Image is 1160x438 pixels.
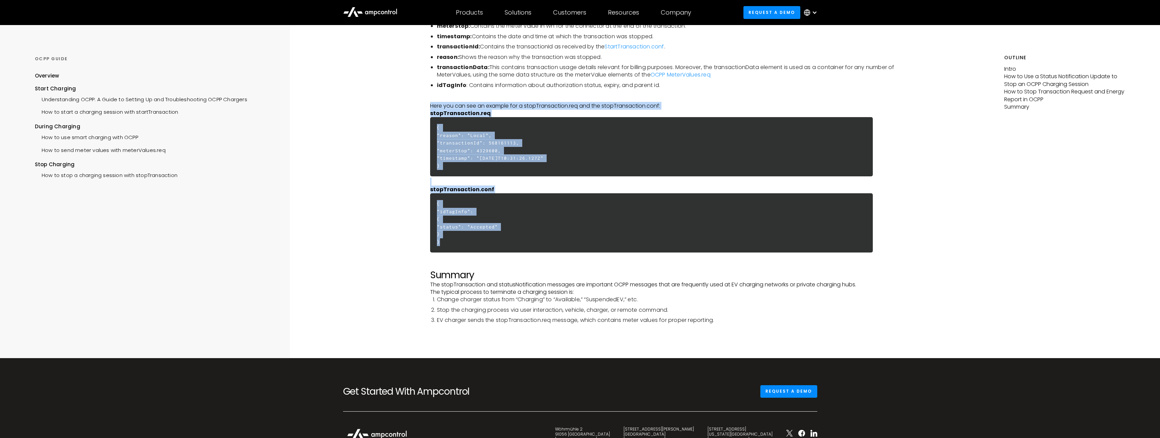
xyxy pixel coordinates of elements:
p: Here you can see an example for a stopTransaction.req and the stopTransaction.conf: [430,102,922,110]
strong: meterStop: [437,22,470,30]
li: Contains the transactionId as received by the . [437,43,922,50]
strong: idTagInfo [437,81,467,89]
a: How to send meter values with meterValues.req [35,143,166,156]
h5: Outline [1004,54,1125,61]
div: Customers [553,9,586,16]
p: The stopTransaction and statusNotification messages are important OCPP messages that are frequent... [430,281,922,288]
a: How to use smart charging with OCPP [35,130,138,143]
div: Solutions [505,9,531,16]
p: ‍ [430,178,922,185]
a: Request a demo [743,6,800,19]
a: How to stop a charging session with stopTransaction [35,168,177,181]
div: Products [456,9,483,16]
a: Understanding OCPP: A Guide to Setting Up and Troubleshooting OCPP Chargers [35,92,247,105]
strong: reason: [437,53,459,61]
div: During Charging [35,123,267,130]
li: Contains the meter value in Wh for the connector at the end of the transaction. [437,22,922,30]
h2: Get Started With Ampcontrol [343,386,492,397]
div: Start Charging [35,85,267,92]
h2: Summary [430,269,922,281]
p: ‍ [430,254,922,262]
li: Contains the date and time at which the transaction was stopped. [437,33,922,40]
a: StartTransaction.conf [605,43,664,50]
div: Resources [608,9,639,16]
strong: stopTransaction.conf [430,185,494,193]
p: How to Stop Transaction Request and Energy Report in OCPP [1004,88,1125,103]
a: Request a demo [760,385,817,398]
li: : Contains information about authorization status, expiry, and parent id. [437,82,922,89]
div: Company [661,9,691,16]
p: ‍ [430,262,922,269]
a: How to start a charging session with startTransaction [35,105,178,117]
li: EV charger sends the stopTransaction.req message, which contains meter values for proper reporting. [437,316,922,324]
li: Change charger status from “Charging” to “Available,” “SuspendedEV,” etc. [437,296,922,303]
p: ‍ [430,94,922,102]
p: The typical process to terminate a charging session is: [430,288,922,296]
strong: transactionId: [437,43,480,50]
strong: stopTransaction.req [430,109,491,117]
p: Intro [1004,65,1125,73]
div: Stop Charging [35,161,267,168]
div: Overview [35,72,59,80]
li: This contains transaction usage details relevant for billing purposes. Moreover, the transactionD... [437,64,922,79]
p: Summary [1004,103,1125,111]
strong: transactionData: [437,63,489,71]
p: How to Use a Status Notification Update to Stop an OCPP Charging Session [1004,73,1125,88]
div: OCPP GUIDE [35,56,267,62]
a: OCPP MeterValues.req [651,71,711,79]
strong: timestamp: [437,32,472,40]
li: Stop the charging process via user interaction, vehicle, charger, or remote command. [437,306,922,314]
h6: { "idTagInfo": { "status": "Accepted" } } [430,193,873,253]
a: Overview [35,72,59,85]
h6: { "reason": "Local", "transactionId": 568161113, "meterStop": 4329600, "timestamp": "[DATE]T10:31... [430,117,873,176]
li: Shows the reason why the transaction was stopped. [437,53,922,61]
